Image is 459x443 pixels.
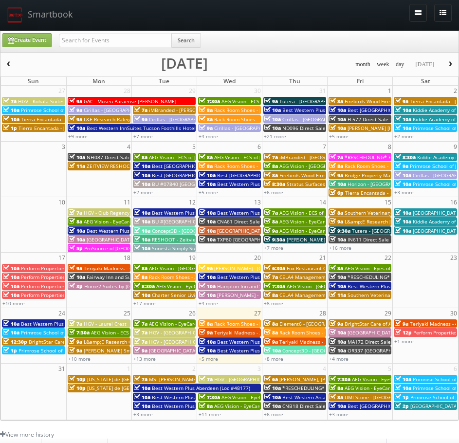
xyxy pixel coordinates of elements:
[149,265,358,272] span: AEG Vision - [GEOGRAPHIC_DATA] – [US_STATE][GEOGRAPHIC_DATA]. ([GEOGRAPHIC_DATA])
[279,329,447,336] span: Rack Room Shoes - 627 The Fountains at [GEOGRAPHIC_DATA] (No Rush)
[134,376,147,383] span: 7a
[199,189,218,196] a: +5 more
[21,107,160,113] span: Primrose School of [PERSON_NAME] at [GEOGRAPHIC_DATA]
[199,116,213,123] span: 8a
[134,181,150,187] span: 10a
[279,172,379,179] span: Firebirds Wood Fired Grill [PERSON_NAME]
[3,292,19,298] span: 10a
[352,227,420,234] span: Tutera - [GEOGRAPHIC_DATA]
[69,274,85,280] span: 10a
[264,236,285,243] span: 9:30a
[21,320,165,327] span: Best Western Plus [GEOGRAPHIC_DATA] & Suites (Loc #45093)
[3,274,19,280] span: 10a
[392,58,408,71] button: day
[69,107,82,113] span: 9a
[84,320,127,327] span: HGV - Laurel Crest
[149,154,268,161] span: AEG Vision - ECS of [US_STATE][GEOGRAPHIC_DATA]
[279,98,347,105] span: Tutera - [GEOGRAPHIC_DATA]
[199,209,216,216] span: 10a
[348,181,418,187] span: Horizon - [GEOGRAPHIC_DATA]
[264,320,278,327] span: 8a
[264,154,278,161] span: 7a
[59,34,172,47] input: Search for Events
[199,163,213,169] span: 8a
[199,338,216,345] span: 10a
[217,347,349,354] span: Best Western Plus Valdosta Hotel & Suites (Loc #11213)
[69,320,82,327] span: 7a
[395,107,411,113] span: 10a
[68,133,88,140] a: +9 more
[87,376,221,383] span: [US_STATE] de [GEOGRAPHIC_DATA] - [GEOGRAPHIC_DATA]
[69,376,86,383] span: 10p
[217,283,343,290] span: Hampton Inn and Suites Coeur d'Alene (second shoot)
[330,338,346,345] span: 10a
[134,320,147,327] span: 7a
[330,154,343,161] span: 7a
[345,218,415,225] span: L&amp;E Research [US_STATE]
[395,125,411,131] span: 10a
[69,227,85,234] span: 10a
[395,163,408,169] span: 9a
[217,274,341,280] span: Best Western Plus [GEOGRAPHIC_DATA] (Loc #11187)
[134,236,150,243] span: 10a
[214,376,276,383] span: HGV - [GEOGRAPHIC_DATA]
[282,116,350,123] span: Cirillas - [GEOGRAPHIC_DATA]
[2,33,52,47] a: Create Event
[134,385,150,391] span: 10a
[134,394,150,401] span: 10a
[330,347,346,354] span: 10a
[282,125,405,131] span: ND096 Direct Sale MainStay Suites [PERSON_NAME]
[199,181,216,187] span: 10a
[264,244,283,251] a: +7 more
[152,218,263,225] span: BU #[GEOGRAPHIC_DATA] ([GEOGRAPHIC_DATA])
[152,245,253,252] span: Sonesta Simply Suites [GEOGRAPHIC_DATA]
[287,283,416,290] span: AEG Vision - [GEOGRAPHIC_DATA] - [GEOGRAPHIC_DATA]
[87,236,189,243] span: [GEOGRAPHIC_DATA] [US_STATE] [US_STATE]
[84,245,163,252] span: ProSource of [GEOGRAPHIC_DATA]
[330,320,343,327] span: 9a
[69,347,82,354] span: 9a
[352,58,374,71] button: month
[3,338,27,345] span: 12:30p
[149,116,217,123] span: Cirillas - [GEOGRAPHIC_DATA]
[264,265,285,272] span: 6:30a
[279,320,354,327] span: Element6 - [GEOGRAPHIC_DATA]
[373,58,393,71] button: week
[84,116,134,123] span: L&E Research Raleigh
[264,181,285,187] span: 8:30a
[214,329,317,336] span: Teriyaki Madness - 267 [GEOGRAPHIC_DATA]
[3,265,19,272] span: 10a
[134,227,150,234] span: 10a
[199,236,216,243] span: 10a
[3,125,17,131] span: 1p
[3,347,17,354] span: 1p
[18,125,102,131] span: Tierra Encantada - [PERSON_NAME]
[199,107,213,113] span: 8a
[152,209,275,216] span: Best Western Plus [GEOGRAPHIC_DATA] (Loc #62024)
[199,394,220,401] span: 7:30a
[395,394,409,401] span: 1p
[394,133,414,140] a: +2 more
[330,227,350,234] span: 9:30a
[330,189,344,196] span: 6p
[199,376,213,383] span: 7a
[345,172,456,179] span: Bridge Property Management - Banyan Everton
[264,300,283,307] a: +8 more
[395,98,408,105] span: 9a
[330,236,346,243] span: 10a
[348,329,444,336] span: [GEOGRAPHIC_DATA] [GEOGRAPHIC_DATA]
[394,189,414,196] a: +3 more
[287,265,388,272] span: Fox Restaurant Concepts - Culinary Dropout
[330,394,343,401] span: 8a
[217,218,308,225] span: CNA61 Direct Sale Quality Inn & Suites
[87,154,277,161] span: NH087 Direct Sale [PERSON_NAME][GEOGRAPHIC_DATA], Ascend Hotel Collection
[395,227,411,234] span: 10a
[171,33,201,48] button: Search
[214,125,334,131] span: Cirillas - [GEOGRAPHIC_DATA] ([GEOGRAPHIC_DATA])
[395,385,411,391] span: 10a
[134,172,150,179] span: 10a
[279,338,353,345] span: Teriyaki Madness - 318 Decatur
[21,329,152,336] span: Primrose School of [PERSON_NAME][GEOGRAPHIC_DATA]
[199,154,213,161] span: 8a
[152,181,227,187] span: BU #07840 [GEOGRAPHIC_DATA]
